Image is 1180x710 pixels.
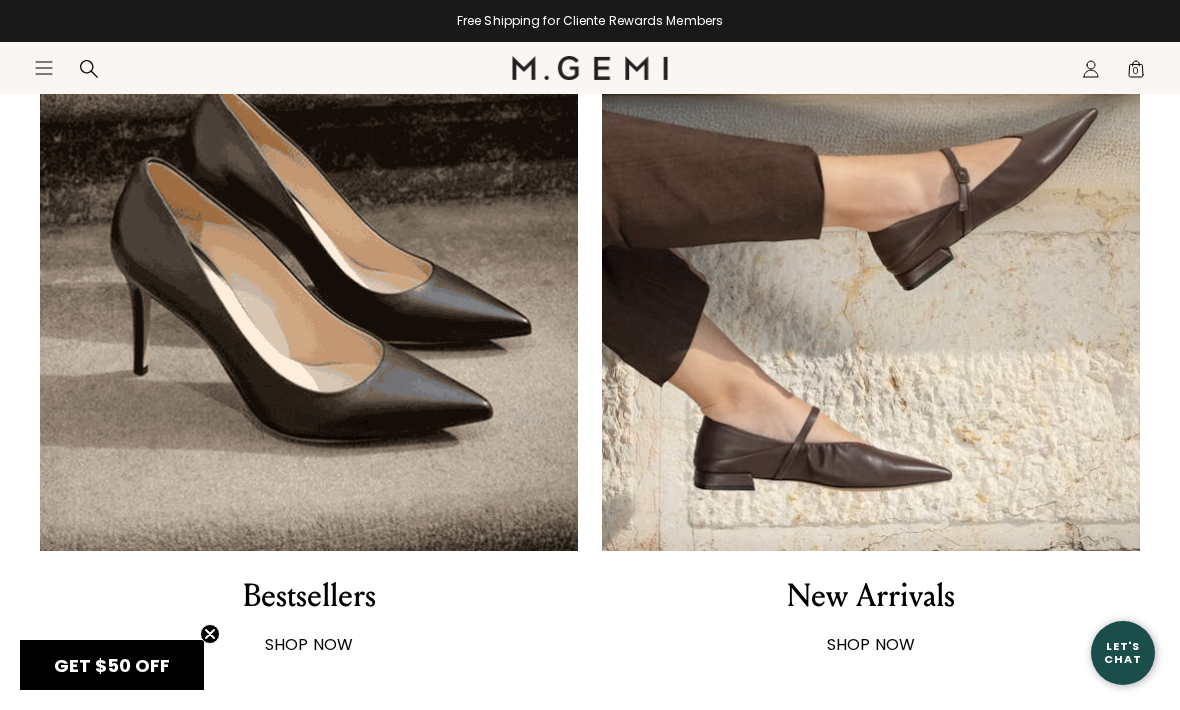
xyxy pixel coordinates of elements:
[40,13,578,657] a: Bestsellers SHOP NOW
[265,633,354,656] strong: SHOP NOW
[54,653,170,678] span: GET $50 OFF
[602,13,1140,657] a: New Arrivals SHOP NOW
[20,640,204,690] div: GET $50 OFFClose teaser
[1091,640,1155,665] div: Let's Chat
[1126,63,1146,83] span: 0
[34,58,54,78] button: Open site menu
[243,575,376,617] div: Bestsellers
[512,56,669,80] img: M.Gemi
[787,575,955,617] div: New Arrivals
[200,624,220,644] button: Close teaser
[827,633,916,656] strong: SHOP NOW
